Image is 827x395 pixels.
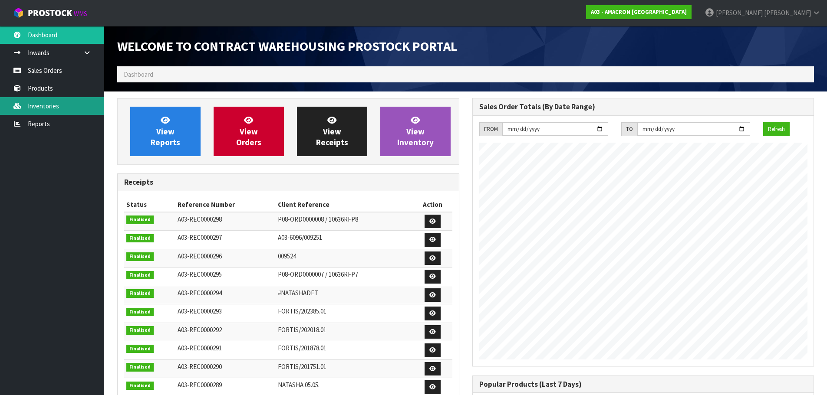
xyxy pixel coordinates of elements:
img: cube-alt.png [13,7,24,18]
button: Refresh [763,122,790,136]
h3: Popular Products (Last 7 Days) [479,380,807,388]
span: Dashboard [124,70,153,78]
div: TO [621,122,637,136]
span: A03-REC0000292 [178,326,222,334]
span: A03-REC0000297 [178,233,222,242]
h3: Receipts [124,178,452,186]
span: [PERSON_NAME] [764,9,811,17]
h3: Sales Order Totals (By Date Range) [479,103,807,111]
span: Finalised [126,363,154,372]
span: Finalised [126,215,154,224]
span: FORTIS/201751.01 [278,362,326,371]
div: FROM [479,122,502,136]
span: A03-REC0000296 [178,252,222,260]
span: A03-REC0000290 [178,362,222,371]
span: View Reports [151,115,180,147]
span: NATASHA 05.05. [278,381,320,389]
span: A03-6096/009251 [278,233,322,242]
span: A03-REC0000289 [178,381,222,389]
span: View Orders [236,115,261,147]
span: View Inventory [397,115,434,147]
span: A03-REC0000293 [178,307,222,315]
span: 009524 [278,252,296,260]
span: View Receipts [316,115,348,147]
th: Action [413,198,452,212]
span: Finalised [126,382,154,390]
span: Finalised [126,289,154,298]
strong: A03 - AMACRON [GEOGRAPHIC_DATA] [591,8,687,16]
span: FORTIS/202385.01 [278,307,326,315]
span: ProStock [28,7,72,19]
a: ViewOrders [214,107,284,156]
span: Finalised [126,271,154,280]
span: P08-ORD0000008 / 10636RFP8 [278,215,358,223]
span: Finalised [126,234,154,243]
th: Reference Number [175,198,276,212]
span: A03-REC0000291 [178,344,222,352]
span: FORTIS/201878.01 [278,344,326,352]
a: ViewInventory [380,107,451,156]
span: A03-REC0000298 [178,215,222,223]
span: #NATASHADET [278,289,318,297]
a: ViewReceipts [297,107,367,156]
span: Finalised [126,345,154,353]
a: ViewReports [130,107,201,156]
span: P08-ORD0000007 / 10636RFP7 [278,270,358,278]
span: A03-REC0000294 [178,289,222,297]
span: Welcome to Contract Warehousing ProStock Portal [117,38,457,54]
small: WMS [74,10,87,18]
th: Client Reference [276,198,413,212]
th: Status [124,198,175,212]
span: Finalised [126,326,154,335]
span: FORTIS/202018.01 [278,326,326,334]
span: Finalised [126,308,154,317]
span: [PERSON_NAME] [716,9,763,17]
span: A03-REC0000295 [178,270,222,278]
span: Finalised [126,252,154,261]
